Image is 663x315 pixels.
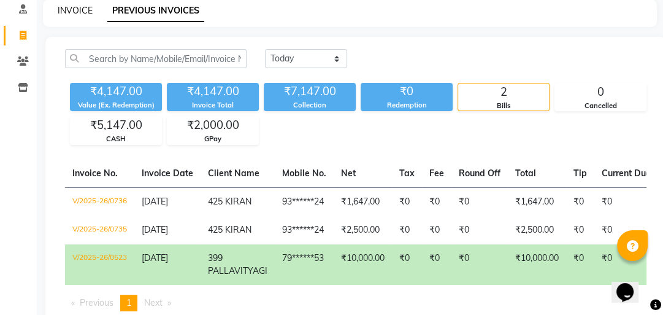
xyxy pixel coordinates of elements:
[334,187,392,216] td: ₹1,647.00
[144,297,163,308] span: Next
[422,187,451,216] td: ₹0
[167,83,259,100] div: ₹4,147.00
[208,224,251,235] span: 425 KIRAN
[508,216,566,244] td: ₹2,500.00
[72,168,118,179] span: Invoice No.
[167,100,259,111] div: Invoice Total
[573,168,587,179] span: Tip
[208,168,259,179] span: Client Name
[458,101,549,111] div: Bills
[65,295,646,311] nav: Pagination
[422,216,451,244] td: ₹0
[429,168,444,179] span: Fee
[142,252,168,263] span: [DATE]
[451,187,508,216] td: ₹0
[334,244,392,285] td: ₹10,000.00
[594,187,658,216] td: ₹0
[65,49,247,68] input: Search by Name/Mobile/Email/Invoice No
[555,101,646,111] div: Cancelled
[167,117,258,134] div: ₹2,000.00
[70,100,162,111] div: Value (Ex. Redemption)
[611,266,651,303] iframe: chat widget
[142,168,193,179] span: Invoice Date
[264,100,356,111] div: Collection
[451,216,508,244] td: ₹0
[167,134,258,144] div: GPay
[142,196,168,207] span: [DATE]
[594,244,658,285] td: ₹0
[459,168,500,179] span: Round Off
[65,244,134,285] td: V/2025-26/0523
[458,84,549,101] div: 2
[566,244,594,285] td: ₹0
[508,187,566,216] td: ₹1,647.00
[264,83,356,100] div: ₹7,147.00
[65,216,134,244] td: V/2025-26/0735
[508,244,566,285] td: ₹10,000.00
[65,187,134,216] td: V/2025-26/0736
[555,84,646,101] div: 0
[80,297,113,308] span: Previous
[451,244,508,285] td: ₹0
[208,196,251,207] span: 425 KIRAN
[566,216,594,244] td: ₹0
[58,5,93,16] a: INVOICE
[594,216,658,244] td: ₹0
[142,224,168,235] span: [DATE]
[361,100,453,111] div: Redemption
[392,216,422,244] td: ₹0
[71,117,161,134] div: ₹5,147.00
[243,265,267,276] span: TYAGI
[126,297,131,308] span: 1
[392,187,422,216] td: ₹0
[392,244,422,285] td: ₹0
[566,187,594,216] td: ₹0
[341,168,356,179] span: Net
[70,83,162,100] div: ₹4,147.00
[515,168,536,179] span: Total
[208,252,243,276] span: 399 PALLAVI
[282,168,326,179] span: Mobile No.
[422,244,451,285] td: ₹0
[361,83,453,100] div: ₹0
[334,216,392,244] td: ₹2,500.00
[602,168,651,179] span: Current Due
[399,168,415,179] span: Tax
[71,134,161,144] div: CASH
